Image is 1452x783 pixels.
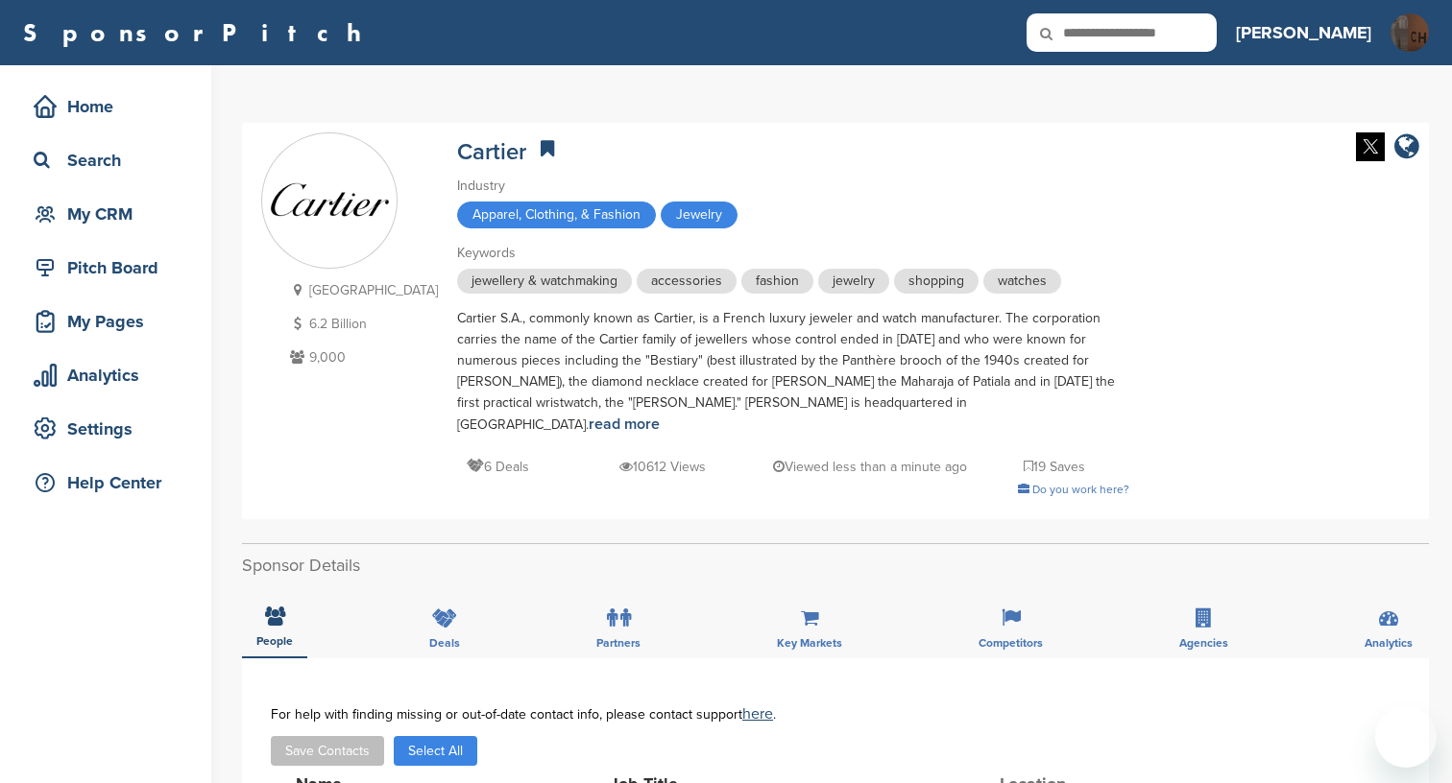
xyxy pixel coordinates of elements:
[19,84,192,129] a: Home
[23,20,374,45] a: SponsorPitch
[1236,12,1371,54] a: [PERSON_NAME]
[589,415,660,434] a: read more
[29,250,192,285] div: Pitch Board
[1179,637,1228,649] span: Agencies
[1394,132,1419,164] a: company link
[242,553,1429,579] h2: Sponsor Details
[773,455,967,479] p: Viewed less than a minute ago
[19,461,192,505] a: Help Center
[637,269,737,294] span: accessories
[457,243,1129,264] div: Keywords
[457,269,632,294] span: jewellery & watchmaking
[1032,483,1129,496] span: Do you work here?
[29,412,192,446] div: Settings
[262,176,397,226] img: Sponsorpitch & Cartier
[285,278,438,302] p: [GEOGRAPHIC_DATA]
[457,138,526,166] a: Cartier
[19,138,192,182] a: Search
[467,455,529,479] p: 6 Deals
[742,704,773,724] a: here
[19,407,192,451] a: Settings
[271,736,384,766] button: Save Contacts
[661,202,738,228] span: Jewelry
[285,312,438,336] p: 6.2 Billion
[19,299,192,344] a: My Pages
[271,706,1400,722] div: For help with finding missing or out-of-date contact info, please contact support .
[457,176,1129,197] div: Industry
[1018,483,1129,496] a: Do you work here?
[19,246,192,290] a: Pitch Board
[29,358,192,392] div: Analytics
[29,89,192,124] div: Home
[596,637,641,649] span: Partners
[1356,132,1385,161] img: Twitter white
[285,345,438,369] p: 9,000
[1365,637,1413,649] span: Analytics
[894,269,979,294] span: shopping
[29,197,192,231] div: My CRM
[979,637,1043,649] span: Competitors
[818,269,889,294] span: jewelry
[741,269,813,294] span: fashion
[19,353,192,397] a: Analytics
[1236,19,1371,46] h3: [PERSON_NAME]
[29,143,192,178] div: Search
[394,736,477,766] button: Select All
[1024,455,1085,479] p: 19 Saves
[457,202,656,228] span: Apparel, Clothing, & Fashion
[29,465,192,500] div: Help Center
[983,269,1061,294] span: watches
[777,637,842,649] span: Key Markets
[256,635,293,647] span: People
[29,304,192,339] div: My Pages
[619,455,706,479] p: 10612 Views
[429,637,460,649] span: Deals
[1375,706,1437,768] iframe: Button to launch messaging window
[457,308,1129,436] div: Cartier S.A., commonly known as Cartier, is a French luxury jeweler and watch manufacturer. The c...
[19,192,192,236] a: My CRM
